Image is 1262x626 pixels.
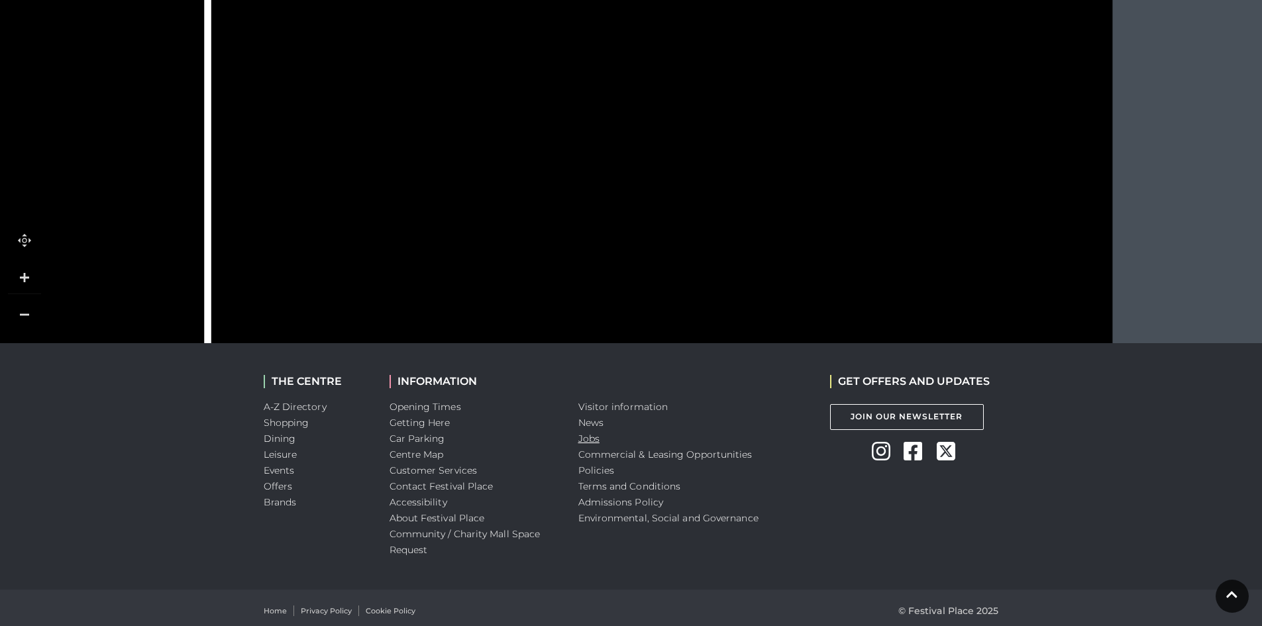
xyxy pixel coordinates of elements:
a: Shopping [264,417,309,429]
a: Environmental, Social and Governance [578,512,759,524]
a: Cookie Policy [366,605,415,617]
a: Contact Festival Place [390,480,494,492]
a: Policies [578,464,615,476]
a: Brands [264,496,297,508]
h2: INFORMATION [390,375,558,388]
a: Jobs [578,433,600,444]
a: Getting Here [390,417,450,429]
a: Opening Times [390,401,461,413]
a: Offers [264,480,293,492]
a: Community / Charity Mall Space Request [390,528,541,556]
a: Dining [264,433,296,444]
a: Terms and Conditions [578,480,681,492]
a: Privacy Policy [301,605,352,617]
a: Customer Services [390,464,478,476]
a: Accessibility [390,496,447,508]
h2: GET OFFERS AND UPDATES [830,375,990,388]
a: Centre Map [390,448,444,460]
a: About Festival Place [390,512,485,524]
a: A-Z Directory [264,401,327,413]
h2: THE CENTRE [264,375,370,388]
a: Commercial & Leasing Opportunities [578,448,753,460]
a: News [578,417,604,429]
a: Car Parking [390,433,445,444]
a: Events [264,464,295,476]
a: Home [264,605,287,617]
a: Leisure [264,448,297,460]
a: Admissions Policy [578,496,664,508]
p: © Festival Place 2025 [898,603,999,619]
a: Join Our Newsletter [830,404,984,430]
a: Visitor information [578,401,668,413]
